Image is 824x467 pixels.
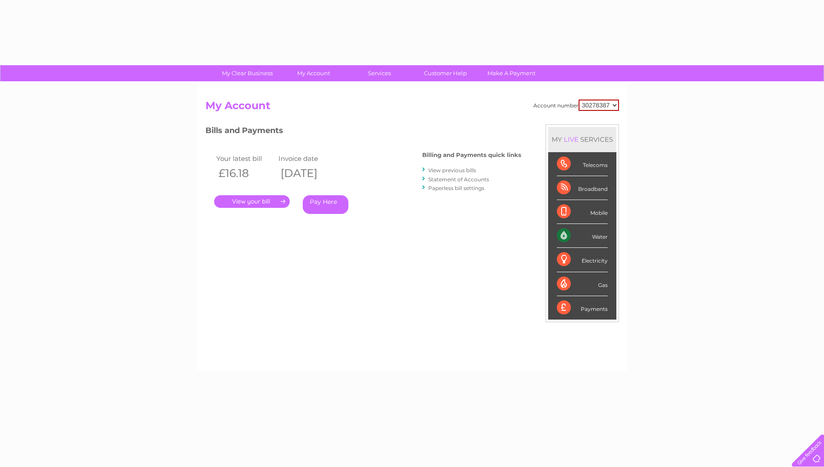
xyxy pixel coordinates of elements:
div: Electricity [557,248,608,272]
a: My Account [278,65,349,81]
h3: Bills and Payments [205,124,521,140]
td: Your latest bill [214,153,277,164]
a: Statement of Accounts [428,176,489,183]
a: Make A Payment [476,65,547,81]
th: [DATE] [276,164,339,182]
div: Mobile [557,200,608,224]
h2: My Account [205,100,619,116]
th: £16.18 [214,164,277,182]
a: Customer Help [410,65,481,81]
div: Account number [533,100,619,111]
a: Pay Here [303,195,348,214]
a: . [214,195,290,208]
div: Telecoms [557,152,608,176]
div: MY SERVICES [548,127,616,152]
div: LIVE [562,135,580,143]
h4: Billing and Payments quick links [422,152,521,158]
div: Payments [557,296,608,320]
div: Gas [557,272,608,296]
a: My Clear Business [212,65,283,81]
a: Paperless bill settings [428,185,484,191]
td: Invoice date [276,153,339,164]
div: Broadband [557,176,608,200]
div: Water [557,224,608,248]
a: View previous bills [428,167,476,173]
a: Services [344,65,415,81]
